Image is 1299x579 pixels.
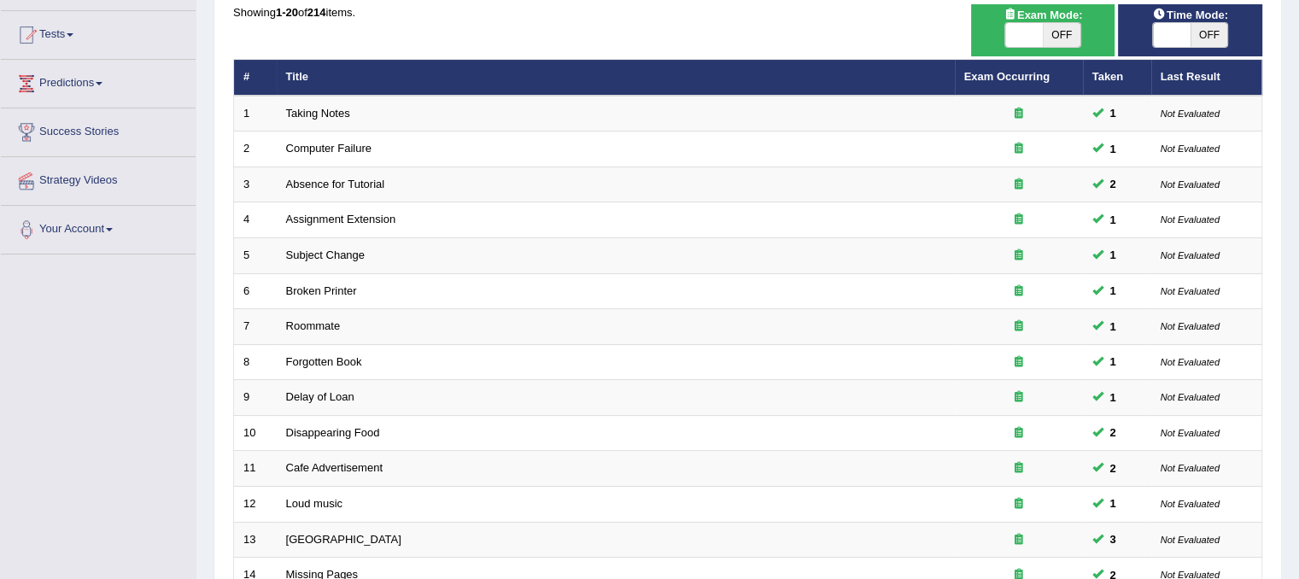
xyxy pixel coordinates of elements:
td: 1 [234,96,277,132]
a: Loud music [286,497,342,510]
a: Your Account [1,206,196,249]
span: You can still take this question [1103,140,1123,158]
span: OFF [1043,23,1080,47]
span: You can still take this question [1103,353,1123,371]
span: You can still take this question [1103,282,1123,300]
a: [GEOGRAPHIC_DATA] [286,533,401,546]
a: Subject Change [286,249,366,261]
span: Time Mode: [1146,6,1235,24]
div: Exam occurring question [964,106,1074,122]
a: Delay of Loan [286,390,354,403]
td: 13 [234,522,277,558]
span: You can still take this question [1103,318,1123,336]
small: Not Evaluated [1161,321,1220,331]
span: You can still take this question [1103,246,1123,264]
div: Exam occurring question [964,212,1074,228]
td: 8 [234,344,277,380]
small: Not Evaluated [1161,357,1220,367]
a: Roommate [286,319,341,332]
div: Exam occurring question [964,496,1074,512]
div: Exam occurring question [964,284,1074,300]
td: 2 [234,132,277,167]
small: Not Evaluated [1161,499,1220,509]
div: Exam occurring question [964,532,1074,548]
td: 6 [234,273,277,309]
span: You can still take this question [1103,530,1123,548]
a: Assignment Extension [286,213,396,225]
div: Exam occurring question [964,389,1074,406]
div: Exam occurring question [964,425,1074,442]
a: Cafe Advertisement [286,461,383,474]
span: OFF [1191,23,1228,47]
a: Absence for Tutorial [286,178,385,190]
small: Not Evaluated [1161,143,1220,154]
span: You can still take this question [1103,211,1123,229]
small: Not Evaluated [1161,179,1220,190]
small: Not Evaluated [1161,428,1220,438]
b: 214 [307,6,326,19]
a: Forgotten Book [286,355,362,368]
small: Not Evaluated [1161,108,1220,119]
small: Not Evaluated [1161,250,1220,260]
th: Taken [1083,60,1151,96]
td: 12 [234,486,277,522]
td: 5 [234,238,277,274]
div: Exam occurring question [964,354,1074,371]
div: Showing of items. [233,4,1262,20]
div: Exam occurring question [964,319,1074,335]
a: Strategy Videos [1,157,196,200]
div: Exam occurring question [964,177,1074,193]
a: Broken Printer [286,284,357,297]
div: Exam occurring question [964,141,1074,157]
td: 9 [234,380,277,416]
a: Disappearing Food [286,426,380,439]
div: Show exams occurring in exams [971,4,1115,56]
td: 7 [234,309,277,345]
th: # [234,60,277,96]
small: Not Evaluated [1161,463,1220,473]
td: 11 [234,451,277,487]
th: Title [277,60,955,96]
a: Exam Occurring [964,70,1050,83]
a: Taking Notes [286,107,350,120]
small: Not Evaluated [1161,214,1220,225]
span: You can still take this question [1103,389,1123,406]
span: You can still take this question [1103,104,1123,122]
span: You can still take this question [1103,494,1123,512]
span: You can still take this question [1103,175,1123,193]
a: Computer Failure [286,142,372,155]
a: Predictions [1,60,196,102]
b: 1-20 [276,6,298,19]
small: Not Evaluated [1161,535,1220,545]
a: Tests [1,11,196,54]
small: Not Evaluated [1161,286,1220,296]
span: You can still take this question [1103,424,1123,442]
div: Exam occurring question [964,460,1074,477]
div: Exam occurring question [964,248,1074,264]
span: You can still take this question [1103,459,1123,477]
a: Success Stories [1,108,196,151]
small: Not Evaluated [1161,392,1220,402]
span: Exam Mode: [997,6,1089,24]
th: Last Result [1151,60,1262,96]
td: 4 [234,202,277,238]
td: 3 [234,167,277,202]
td: 10 [234,415,277,451]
